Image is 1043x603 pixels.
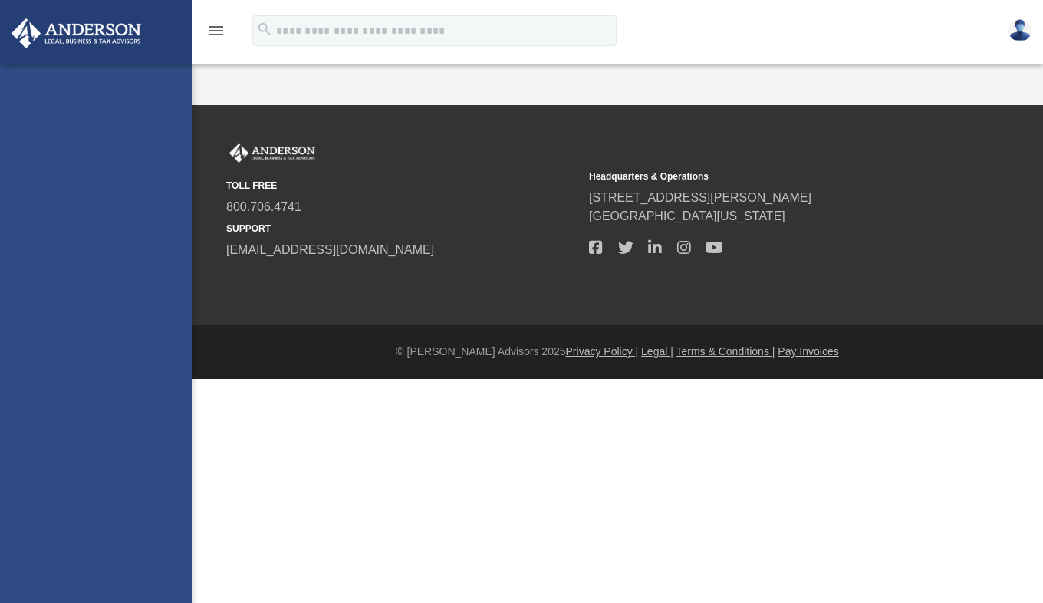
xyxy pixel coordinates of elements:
a: 800.706.4741 [226,200,301,213]
a: Legal | [641,345,673,358]
a: Pay Invoices [778,345,838,358]
small: SUPPORT [226,222,578,236]
a: Terms & Conditions | [676,345,775,358]
a: Privacy Policy | [566,345,639,358]
img: User Pic [1008,19,1031,41]
small: Headquarters & Operations [589,170,941,183]
i: search [256,21,273,38]
a: [EMAIL_ADDRESS][DOMAIN_NAME] [226,243,434,256]
small: TOLL FREE [226,179,578,193]
img: Anderson Advisors Platinum Portal [7,18,146,48]
a: [GEOGRAPHIC_DATA][US_STATE] [589,209,785,222]
a: [STREET_ADDRESS][PERSON_NAME] [589,191,811,204]
a: menu [207,29,225,40]
i: menu [207,21,225,40]
div: © [PERSON_NAME] Advisors 2025 [192,344,1043,360]
img: Anderson Advisors Platinum Portal [226,143,318,163]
